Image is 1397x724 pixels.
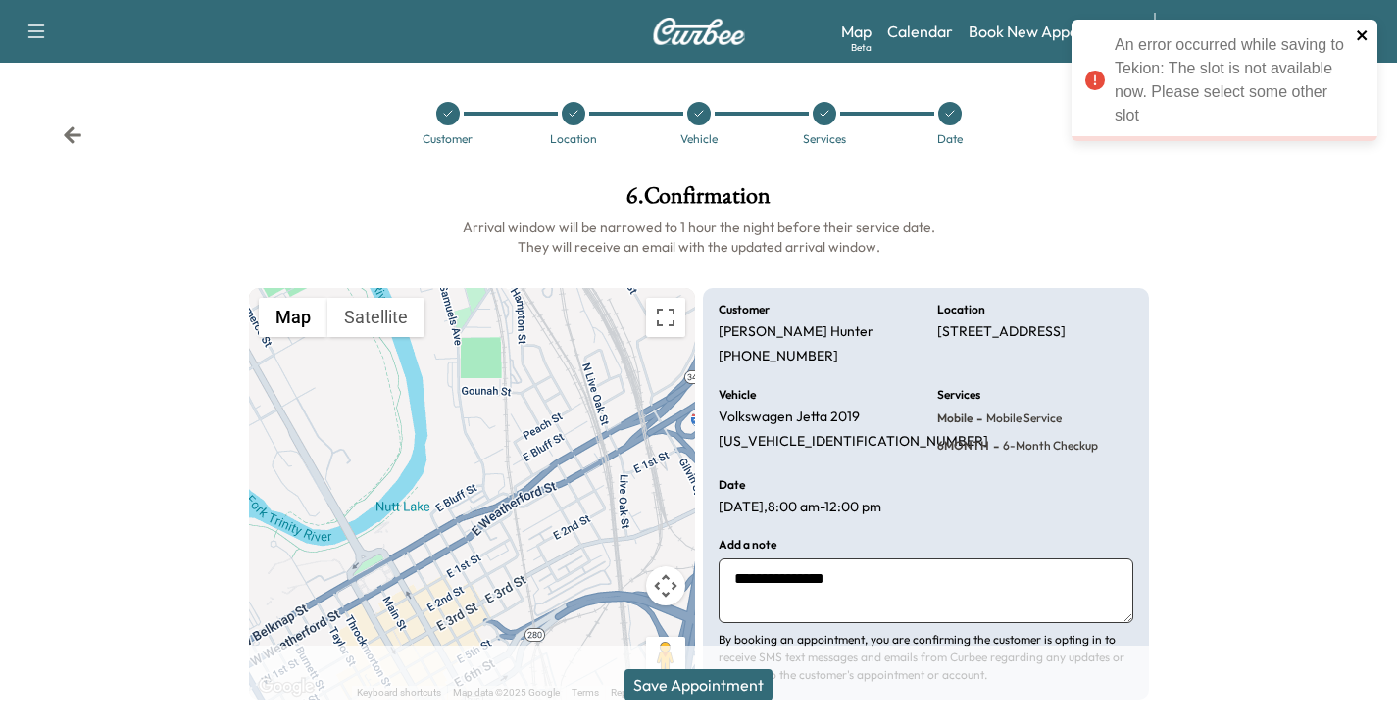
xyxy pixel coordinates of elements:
a: Calendar [887,20,953,43]
div: Back [63,125,82,145]
h6: Date [719,479,745,491]
p: Volkswagen Jetta 2019 [719,409,860,426]
button: Map camera controls [646,566,685,605]
h6: Customer [719,304,770,315]
span: Mobile Service [982,410,1062,426]
button: Drag Pegman onto the map to open Street View [646,637,685,676]
div: Date [937,133,963,145]
span: 6-month checkup [999,438,1098,454]
div: Vehicle [680,133,718,145]
h6: Add a note [719,539,776,551]
div: Customer [423,133,473,145]
span: 6MONTH [937,438,989,454]
button: Show street map [259,298,327,337]
div: Location [550,133,597,145]
h6: Vehicle [719,389,756,401]
h6: Services [937,389,980,401]
button: Save Appointment [624,669,773,700]
h6: Arrival window will be narrowed to 1 hour the night before their service date. They will receive ... [249,217,1149,257]
p: [US_VEHICLE_IDENTIFICATION_NUMBER] [719,433,988,451]
span: - [973,409,982,428]
h6: Location [937,304,985,315]
button: close [1356,27,1370,43]
a: Book New Appointment [969,20,1134,43]
div: Services [803,133,846,145]
p: By booking an appointment, you are confirming the customer is opting in to receive SMS text messa... [719,631,1133,684]
a: MapBeta [841,20,872,43]
p: [PERSON_NAME] Hunter [719,323,873,341]
span: Mobile [937,410,973,426]
h1: 6 . Confirmation [249,184,1149,217]
button: Toggle fullscreen view [646,298,685,337]
button: Show satellite imagery [327,298,424,337]
p: [DATE] , 8:00 am - 12:00 pm [719,499,881,516]
p: [PHONE_NUMBER] [719,348,838,365]
div: Beta [851,40,872,55]
div: An error occurred while saving to Tekion: The slot is not available now. Please select some other... [1115,33,1350,127]
img: Curbee Logo [652,18,746,45]
span: - [989,436,999,456]
p: [STREET_ADDRESS] [937,323,1066,341]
